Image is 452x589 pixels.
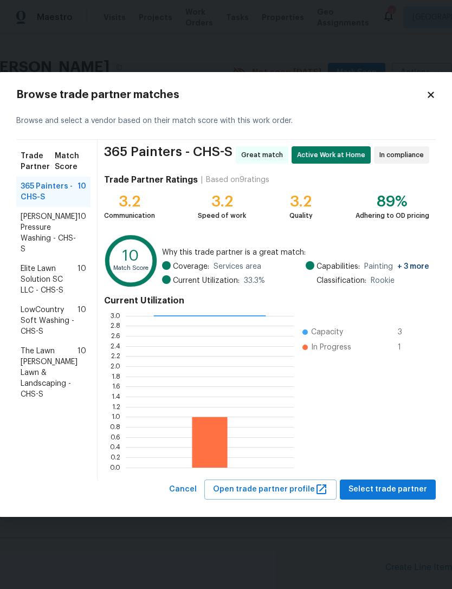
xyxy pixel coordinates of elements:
[173,275,240,286] span: Current Utilization:
[198,174,206,185] div: |
[111,313,120,319] text: 3.0
[111,322,120,329] text: 2.8
[244,275,265,286] span: 33.3 %
[241,150,287,160] span: Great match
[21,211,78,255] span: [PERSON_NAME] Pressure Washing - CHS-S
[198,210,246,221] div: Speed of work
[104,210,155,221] div: Communication
[317,275,366,286] span: Classification:
[112,404,120,410] text: 1.2
[78,211,86,255] span: 10
[78,263,86,296] span: 10
[173,261,209,272] span: Coverage:
[398,342,415,353] span: 1
[21,305,78,337] span: LowCountry Soft Washing - CHS-S
[204,480,337,500] button: Open trade partner profile
[379,150,428,160] span: In compliance
[104,196,155,207] div: 3.2
[110,464,120,471] text: 0.0
[311,327,343,338] span: Capacity
[112,393,120,400] text: 1.4
[162,247,429,258] span: Why this trade partner is a great match:
[289,196,313,207] div: 3.2
[364,261,429,272] span: Painting
[398,327,415,338] span: 3
[122,249,139,264] text: 10
[113,265,148,271] text: Match Score
[21,151,55,172] span: Trade Partner
[55,151,86,172] span: Match Score
[297,150,370,160] span: Active Work at Home
[112,413,120,420] text: 1.0
[356,196,429,207] div: 89%
[16,89,426,100] h2: Browse trade partner matches
[112,373,120,380] text: 1.8
[198,196,246,207] div: 3.2
[311,342,351,353] span: In Progress
[348,483,427,496] span: Select trade partner
[78,181,86,203] span: 10
[206,174,269,185] div: Based on 9 ratings
[110,424,120,430] text: 0.8
[16,102,436,140] div: Browse and select a vendor based on their match score with this work order.
[111,353,120,359] text: 2.2
[165,480,201,500] button: Cancel
[111,454,120,461] text: 0.2
[371,275,395,286] span: Rookie
[340,480,436,500] button: Select trade partner
[104,174,198,185] h4: Trade Partner Ratings
[21,346,78,400] span: The Lawn [PERSON_NAME] Lawn & Landscaping - CHS-S
[169,483,197,496] span: Cancel
[110,444,120,450] text: 0.4
[21,263,78,296] span: Elite Lawn Solution SC LLC - CHS-S
[214,261,261,272] span: Services area
[21,181,78,203] span: 365 Painters - CHS-S
[112,383,120,390] text: 1.6
[356,210,429,221] div: Adhering to OD pricing
[111,343,120,349] text: 2.4
[397,263,429,270] span: + 3 more
[317,261,360,272] span: Capabilities:
[111,434,120,441] text: 0.6
[289,210,313,221] div: Quality
[78,346,86,400] span: 10
[78,305,86,337] span: 10
[111,333,120,339] text: 2.6
[111,363,120,370] text: 2.0
[104,295,429,306] h4: Current Utilization
[213,483,328,496] span: Open trade partner profile
[104,146,233,164] span: 365 Painters - CHS-S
